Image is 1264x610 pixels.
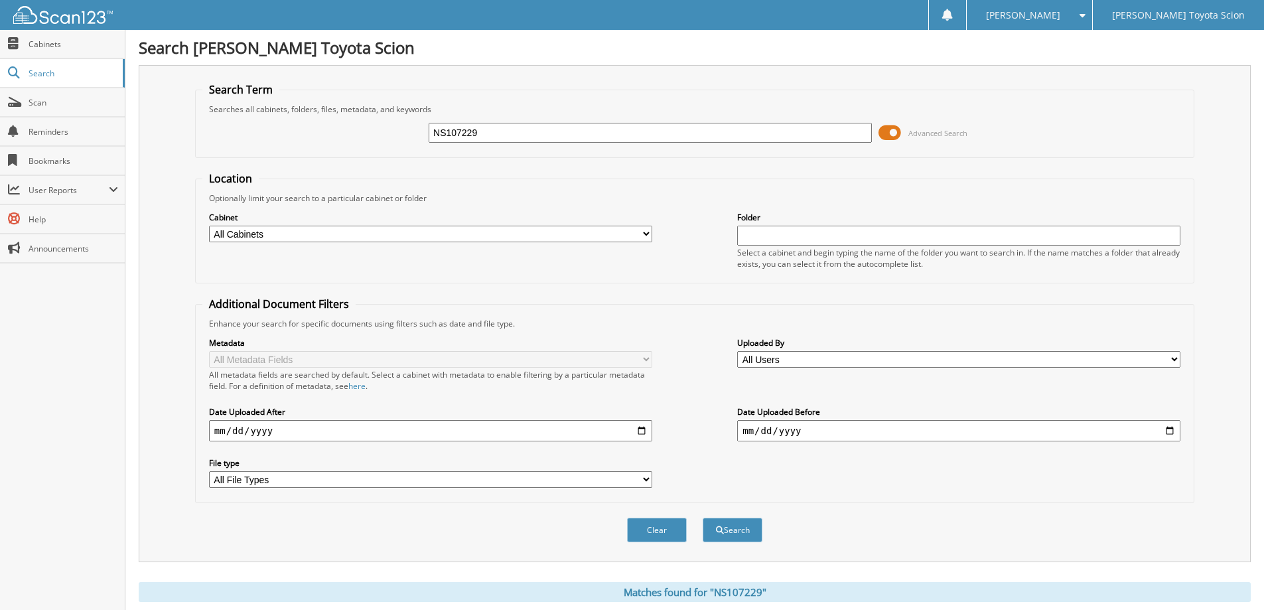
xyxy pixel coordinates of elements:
[209,212,652,223] label: Cabinet
[737,247,1180,269] div: Select a cabinet and begin typing the name of the folder you want to search in. If the name match...
[202,82,279,97] legend: Search Term
[202,171,259,186] legend: Location
[209,420,652,441] input: start
[209,457,652,469] label: File type
[908,128,967,138] span: Advanced Search
[209,337,652,348] label: Metadata
[202,104,1187,115] div: Searches all cabinets, folders, files, metadata, and keywords
[29,68,116,79] span: Search
[29,243,118,254] span: Announcements
[986,11,1060,19] span: [PERSON_NAME]
[737,406,1180,418] label: Date Uploaded Before
[737,420,1180,441] input: end
[209,369,652,392] div: All metadata fields are searched by default. Select a cabinet with metadata to enable filtering b...
[29,38,118,50] span: Cabinets
[627,518,687,542] button: Clear
[202,297,356,311] legend: Additional Document Filters
[737,212,1180,223] label: Folder
[1112,11,1245,19] span: [PERSON_NAME] Toyota Scion
[348,380,366,392] a: here
[29,185,109,196] span: User Reports
[139,37,1251,58] h1: Search [PERSON_NAME] Toyota Scion
[13,6,113,24] img: scan123-logo-white.svg
[139,582,1251,602] div: Matches found for "NS107229"
[202,318,1187,329] div: Enhance your search for specific documents using filters such as date and file type.
[209,406,652,418] label: Date Uploaded After
[29,214,118,225] span: Help
[202,192,1187,204] div: Optionally limit your search to a particular cabinet or folder
[737,337,1180,348] label: Uploaded By
[29,97,118,108] span: Scan
[703,518,762,542] button: Search
[29,126,118,137] span: Reminders
[29,155,118,167] span: Bookmarks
